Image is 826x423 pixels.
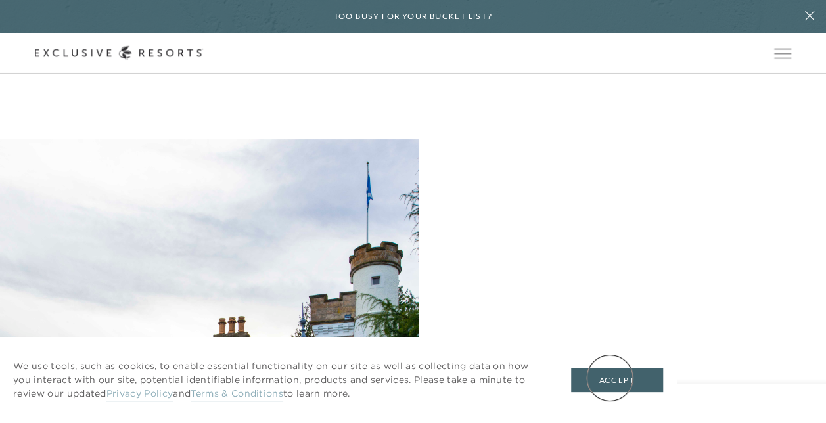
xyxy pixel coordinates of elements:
[571,368,663,393] button: Accept
[106,388,173,401] a: Privacy Policy
[13,359,545,401] p: We use tools, such as cookies, to enable essential functionality on our site as well as collectin...
[191,388,283,401] a: Terms & Conditions
[774,49,791,58] button: Open navigation
[334,11,493,23] h6: Too busy for your bucket list?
